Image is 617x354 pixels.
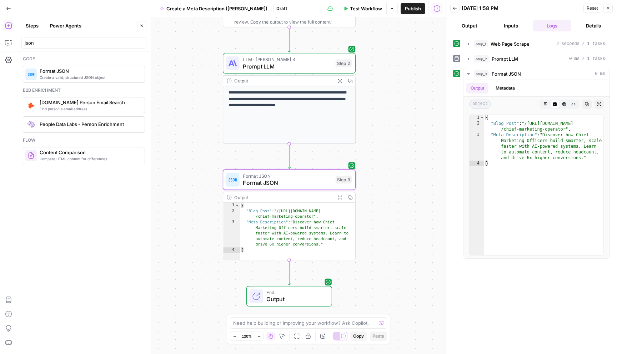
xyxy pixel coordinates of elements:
[27,102,35,109] img: pda2t1ka3kbvydj0uf1ytxpc9563
[463,53,610,65] button: 0 ms / 1 tasks
[23,87,145,93] div: B2b enrichment
[243,56,332,63] span: LLM · [PERSON_NAME] 4
[243,178,332,187] span: Format JSON
[234,11,352,25] div: This output is too large & has been abbreviated for review. to view the full content.
[234,194,332,201] div: Output
[569,56,605,62] span: 0 ms / 1 tasks
[242,333,252,339] span: 120%
[166,5,267,12] span: Create a Meta Description ([PERSON_NAME])
[336,59,352,67] div: Step 2
[288,144,290,169] g: Edge from step_2 to step_3
[223,247,240,253] div: 4
[288,260,290,285] g: Edge from step_3 to end
[235,203,240,208] span: Toggle code folding, rows 1 through 4
[474,55,489,62] span: step_2
[463,38,610,50] button: 2 seconds / 1 tasks
[492,55,518,62] span: Prompt LLM
[223,203,240,208] div: 1
[21,20,43,31] button: Steps
[46,20,86,31] button: Power Agents
[40,75,139,80] span: Create a valid, structured JSON object
[40,106,139,112] span: Find person's email address
[470,121,484,132] div: 2
[370,332,387,341] button: Paste
[533,20,572,31] button: Logs
[466,83,488,93] button: Output
[223,219,240,247] div: 3
[266,289,325,296] span: End
[492,20,530,31] button: Inputs
[450,20,489,31] button: Output
[491,83,519,93] button: Metadata
[156,3,272,14] button: Create a Meta Description ([PERSON_NAME])
[350,5,382,12] span: Test Workflow
[350,332,367,341] button: Copy
[401,3,425,14] button: Publish
[474,70,489,77] span: step_3
[470,115,484,121] div: 1
[27,152,35,159] img: vrinnnclop0vshvmafd7ip1g7ohf
[480,115,484,121] span: Toggle code folding, rows 1 through 4
[372,333,384,339] span: Paste
[23,56,145,62] div: Code
[339,3,386,14] button: Test Workflow
[25,39,143,46] input: Search steps
[470,161,484,166] div: 4
[243,62,332,71] span: Prompt LLM
[40,99,139,106] span: [DOMAIN_NAME] Person Email Search
[40,67,139,75] span: Format JSON
[223,208,240,219] div: 2
[243,172,332,179] span: Format JSON
[574,20,613,31] button: Details
[250,19,283,24] span: Copy the output
[40,156,139,162] span: Compare HTML content for differences
[587,5,598,11] span: Reset
[266,295,325,303] span: Output
[463,68,610,80] button: 0 ms
[223,286,356,307] div: EndOutput
[40,121,139,128] span: People Data Labs - Person Enrichment
[556,41,605,47] span: 2 seconds / 1 tasks
[474,40,488,47] span: step_1
[353,333,364,339] span: Copy
[405,5,421,12] span: Publish
[223,170,356,260] div: Format JSONFormat JSONStep 3Output{ "Blog Post":"/[URL][DOMAIN_NAME] /chief-marketing-operator", ...
[23,137,145,143] div: Flow
[336,176,352,184] div: Step 3
[234,77,332,84] div: Output
[583,4,601,13] button: Reset
[276,5,287,12] span: Draft
[595,71,605,77] span: 0 ms
[469,100,491,109] span: object
[463,80,610,258] div: 0 ms
[491,40,530,47] span: Web Page Scrape
[492,70,521,77] span: Format JSON
[470,132,484,161] div: 3
[288,27,290,52] g: Edge from step_1 to step_2
[40,149,139,156] span: Content Comparison
[27,121,35,128] img: rmubdrbnbg1gnbpnjb4bpmji9sfb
